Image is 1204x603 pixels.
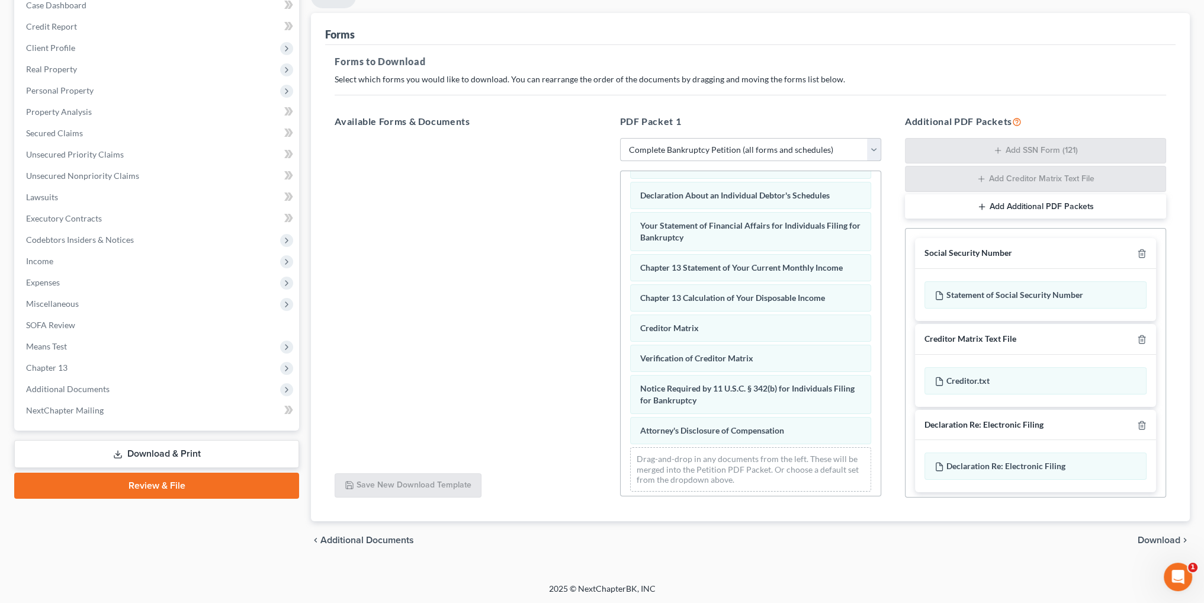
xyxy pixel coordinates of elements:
span: Means Test [26,341,67,351]
span: SOFA Review [26,320,75,330]
span: Client Profile [26,43,75,53]
button: Download chevron_right [1138,535,1190,545]
div: Declaration Re: Electronic Filing [924,419,1044,431]
a: Credit Report [17,16,299,37]
span: Additional Documents [320,535,414,545]
span: Unsecured Priority Claims [26,149,124,159]
a: Unsecured Nonpriority Claims [17,165,299,187]
span: Your Statement of Financial Affairs for Individuals Filing for Bankruptcy [640,220,861,242]
span: Additional Documents [26,384,110,394]
div: Drag-and-drop in any documents from the left. These will be merged into the Petition PDF Packet. ... [630,447,871,492]
span: Miscellaneous [26,299,79,309]
span: Download [1138,535,1180,545]
i: chevron_right [1180,535,1190,545]
span: Notice Required by 11 U.S.C. § 342(b) for Individuals Filing for Bankruptcy [640,383,855,405]
a: Lawsuits [17,187,299,208]
iframe: Intercom live chat [1164,563,1192,591]
span: Creditor Matrix [640,323,699,333]
span: Declaration Re: Electronic Filing [946,461,1065,471]
span: Real Property [26,64,77,74]
a: Property Analysis [17,101,299,123]
span: Chapter 13 Calculation of Your Disposable Income [640,293,825,303]
span: Declaration About an Individual Debtor's Schedules [640,190,830,200]
a: Unsecured Priority Claims [17,144,299,165]
span: Verification of Creditor Matrix [640,353,753,363]
a: chevron_left Additional Documents [311,535,414,545]
button: Add Creditor Matrix Text File [905,166,1166,192]
h5: Forms to Download [335,54,1166,69]
span: Personal Property [26,85,94,95]
a: NextChapter Mailing [17,400,299,421]
a: Secured Claims [17,123,299,144]
span: Chapter 13 [26,363,68,373]
span: Income [26,256,53,266]
span: Lawsuits [26,192,58,202]
a: Review & File [14,473,299,499]
i: chevron_left [311,535,320,545]
span: Chapter 13 Statement of Your Current Monthly Income [640,262,843,272]
h5: PDF Packet 1 [620,114,881,129]
span: Unsecured Nonpriority Claims [26,171,139,181]
div: Creditor Matrix Text File [924,333,1016,345]
div: Statement of Social Security Number [924,281,1147,309]
a: SOFA Review [17,315,299,336]
div: Social Security Number [924,248,1012,259]
span: Codebtors Insiders & Notices [26,235,134,245]
p: Select which forms you would like to download. You can rearrange the order of the documents by dr... [335,73,1166,85]
div: Forms [325,27,355,41]
span: 1 [1188,563,1197,572]
div: Creditor.txt [924,367,1147,394]
span: Credit Report [26,21,77,31]
h5: Available Forms & Documents [335,114,596,129]
button: Save New Download Template [335,473,481,498]
a: Download & Print [14,440,299,468]
span: Property Analysis [26,107,92,117]
span: Secured Claims [26,128,83,138]
a: Executory Contracts [17,208,299,229]
span: NextChapter Mailing [26,405,104,415]
span: Executory Contracts [26,213,102,223]
button: Add SSN Form (121) [905,138,1166,164]
span: Expenses [26,277,60,287]
button: Add Additional PDF Packets [905,194,1166,219]
span: Attorney's Disclosure of Compensation [640,425,784,435]
h5: Additional PDF Packets [905,114,1166,129]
